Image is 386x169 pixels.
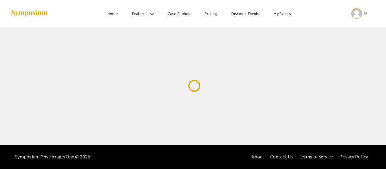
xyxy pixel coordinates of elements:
[15,145,90,169] div: Symposium™ by ForagerOne © 2025
[274,11,291,16] a: My Events
[168,11,190,16] a: Case Studies
[252,154,264,160] a: About
[148,10,156,18] mat-icon: Expand Features list
[5,142,26,164] iframe: Chat
[362,10,369,17] mat-icon: Expand account dropdown
[270,154,293,160] a: Contact Us
[231,11,259,16] a: Discover Events
[107,11,118,16] a: Home
[132,11,147,16] a: Features
[345,7,375,20] button: Expand account dropdown
[339,154,368,160] a: Privacy Policy
[299,154,333,160] a: Terms of Service
[11,9,48,18] img: Symposium by ForagerOne
[204,11,217,16] a: Pricing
